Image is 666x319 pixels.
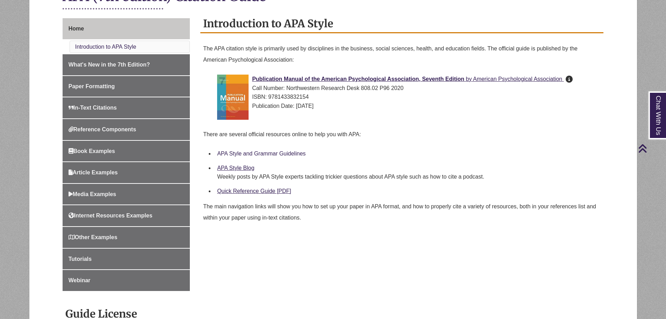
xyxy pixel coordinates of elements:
div: Guide Page Menu [63,18,190,291]
a: In-Text Citations [63,97,190,118]
a: APA Style and Grammar Guidelines [217,151,306,157]
h2: Introduction to APA Style [200,15,603,33]
a: Other Examples [63,227,190,248]
span: In-Text Citations [69,105,117,111]
p: There are several official resources online to help you with APA: [203,126,601,143]
p: The main navigation links will show you how to set up your paper in APA format, and how to proper... [203,198,601,226]
span: American Psychological Association [473,76,562,82]
a: Introduction to APA Style [75,44,136,50]
a: Paper Formatting [63,76,190,97]
a: Quick Reference Guide [PDF] [217,188,291,194]
a: Publication Manual of the American Psychological Association, Seventh Edition by American Psychol... [252,76,564,82]
a: Tutorials [63,249,190,270]
span: Internet Resources Examples [69,213,152,219]
span: Book Examples [69,148,115,154]
span: Reference Components [69,126,136,132]
a: Media Examples [63,184,190,205]
span: by [466,76,472,82]
span: What's New in the 7th Edition? [69,62,150,68]
a: What's New in the 7th Edition? [63,54,190,75]
div: Call Number: Northwestern Research Desk 808.02 P96 2020 [217,84,598,93]
span: Publication Manual of the American Psychological Association, Seventh Edition [252,76,464,82]
div: Publication Date: [DATE] [217,102,598,111]
a: Home [63,18,190,39]
span: Webinar [69,277,91,283]
a: Reference Components [63,119,190,140]
a: Webinar [63,270,190,291]
a: Book Examples [63,141,190,162]
a: Article Examples [63,162,190,183]
p: The APA citation style is primarily used by disciplines in the business, social sciences, health,... [203,40,601,68]
div: Weekly posts by APA Style experts tackling trickier questions about APA style such as how to cite... [217,173,598,181]
div: ISBN: 9781433832154 [217,92,598,102]
a: Internet Resources Examples [63,205,190,226]
span: Home [69,26,84,32]
span: Article Examples [69,169,118,175]
span: Other Examples [69,234,117,240]
span: Tutorials [69,256,92,262]
a: Back to Top [638,144,664,153]
span: Paper Formatting [69,83,115,89]
a: APA Style Blog [217,165,254,171]
span: Media Examples [69,191,116,197]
